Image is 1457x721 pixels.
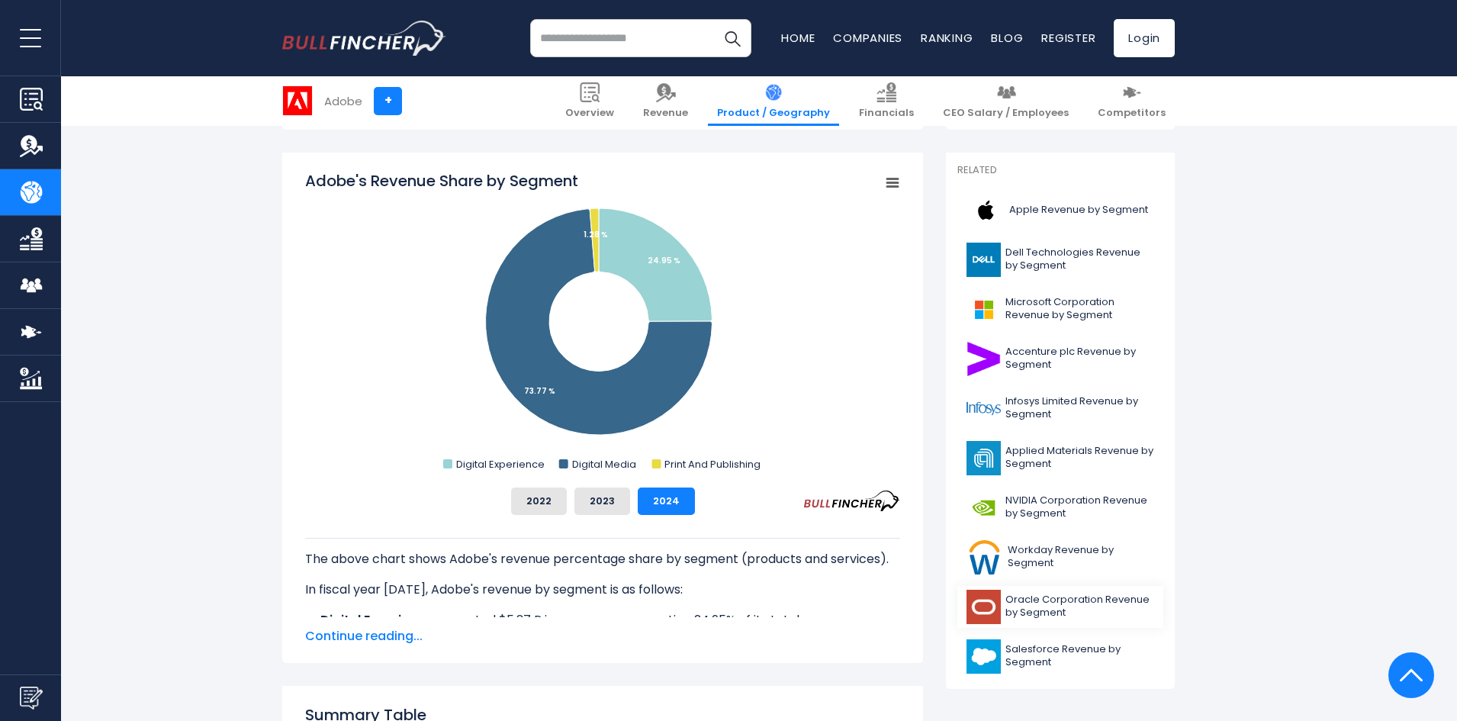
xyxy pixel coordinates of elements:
[833,30,902,46] a: Companies
[556,76,623,126] a: Overview
[943,107,1069,120] span: CEO Salary / Employees
[320,611,432,629] b: Digital Experience
[957,487,1163,529] a: NVIDIA Corporation Revenue by Segment
[967,491,1001,525] img: NVDA logo
[957,338,1163,380] a: Accenture plc Revenue by Segment
[374,87,402,115] a: +
[921,30,973,46] a: Ranking
[305,170,578,192] tspan: Adobe's Revenue Share by Segment
[1008,544,1154,570] span: Workday Revenue by Segment
[1005,395,1154,421] span: Infosys Limited Revenue by Segment
[957,288,1163,330] a: Microsoft Corporation Revenue by Segment
[1041,30,1095,46] a: Register
[957,388,1163,430] a: Infosys Limited Revenue by Segment
[1089,76,1175,126] a: Competitors
[305,170,900,475] svg: Adobe's Revenue Share by Segment
[584,229,608,240] tspan: 1.28 %
[1005,296,1154,322] span: Microsoft Corporation Revenue by Segment
[967,441,1001,475] img: AMAT logo
[456,457,545,472] text: Digital Experience
[664,457,761,472] text: Print And Publishing
[1005,494,1154,520] span: NVIDIA Corporation Revenue by Segment
[305,581,900,599] p: In fiscal year [DATE], Adobe's revenue by segment is as follows:
[638,488,695,515] button: 2024
[713,19,751,57] button: Search
[850,76,923,126] a: Financials
[324,92,362,110] div: Adobe
[572,457,636,472] text: Digital Media
[967,639,1001,674] img: CRM logo
[967,292,1001,327] img: MSFT logo
[643,107,688,120] span: Revenue
[967,193,1005,227] img: AAPL logo
[957,586,1163,628] a: Oracle Corporation Revenue by Segment
[708,76,839,126] a: Product / Geography
[967,540,1003,575] img: WDAY logo
[859,107,914,120] span: Financials
[1005,246,1154,272] span: Dell Technologies Revenue by Segment
[305,550,900,568] p: The above chart shows Adobe's revenue percentage share by segment (products and services).
[305,611,900,629] li: generated $5.37 B in revenue, representing 24.95% of its total revenue.
[957,164,1163,177] p: Related
[1005,445,1154,471] span: Applied Materials Revenue by Segment
[1005,346,1154,372] span: Accenture plc Revenue by Segment
[957,437,1163,479] a: Applied Materials Revenue by Segment
[957,189,1163,231] a: Apple Revenue by Segment
[1114,19,1175,57] a: Login
[283,86,312,115] img: ADBE logo
[967,342,1001,376] img: ACN logo
[282,21,446,56] a: Go to homepage
[781,30,815,46] a: Home
[991,30,1023,46] a: Blog
[1098,107,1166,120] span: Competitors
[1005,594,1154,620] span: Oracle Corporation Revenue by Segment
[565,107,614,120] span: Overview
[511,488,567,515] button: 2022
[957,239,1163,281] a: Dell Technologies Revenue by Segment
[634,76,697,126] a: Revenue
[282,21,446,56] img: bullfincher logo
[957,536,1163,578] a: Workday Revenue by Segment
[717,107,830,120] span: Product / Geography
[648,255,680,266] tspan: 24.95 %
[1005,643,1154,669] span: Salesforce Revenue by Segment
[574,488,630,515] button: 2023
[934,76,1078,126] a: CEO Salary / Employees
[967,243,1001,277] img: DELL logo
[524,385,555,397] tspan: 73.77 %
[1009,204,1148,217] span: Apple Revenue by Segment
[957,636,1163,678] a: Salesforce Revenue by Segment
[967,391,1001,426] img: INFY logo
[967,590,1001,624] img: ORCL logo
[305,627,900,645] span: Continue reading...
